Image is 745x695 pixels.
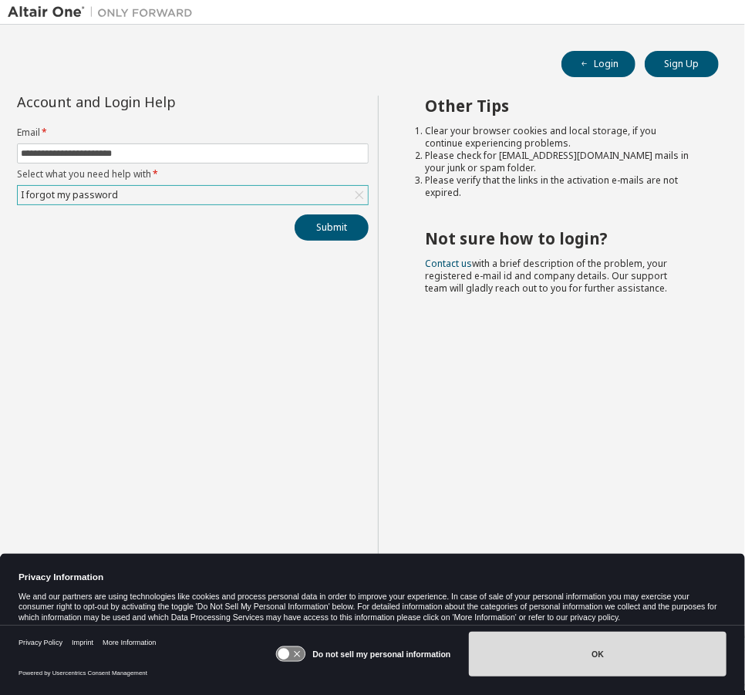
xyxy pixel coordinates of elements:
button: Submit [295,214,369,241]
div: I forgot my password [19,187,120,204]
img: Altair One [8,5,201,20]
div: I forgot my password [18,186,368,204]
li: Clear your browser cookies and local storage, if you continue experiencing problems. [425,125,691,150]
li: Please verify that the links in the activation e-mails are not expired. [425,174,691,199]
button: Login [561,51,635,77]
label: Select what you need help with [17,168,369,180]
label: Email [17,127,369,139]
button: Sign Up [645,51,719,77]
div: Account and Login Help [17,96,298,108]
a: Contact us [425,257,472,270]
li: Please check for [EMAIL_ADDRESS][DOMAIN_NAME] mails in your junk or spam folder. [425,150,691,174]
h2: Other Tips [425,96,691,116]
span: with a brief description of the problem, your registered e-mail id and company details. Our suppo... [425,257,667,295]
h2: Not sure how to login? [425,228,691,248]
